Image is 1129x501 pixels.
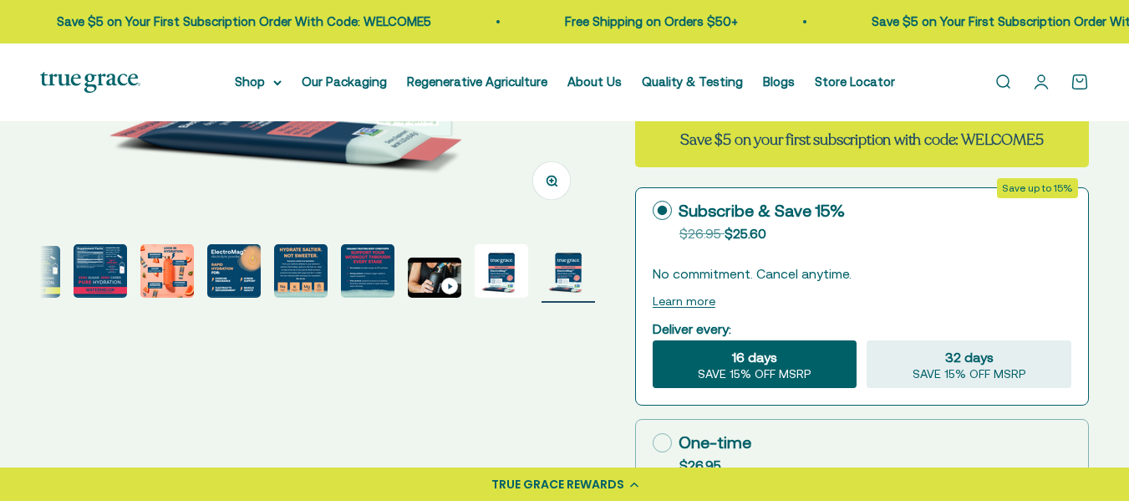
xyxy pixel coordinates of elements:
button: Go to item 9 [274,244,328,303]
a: About Us [567,74,622,89]
button: Go to item 7 [140,244,194,303]
a: Regenerative Agriculture [407,74,547,89]
button: Go to item 12 [475,244,528,303]
img: ElectroMag™ [74,244,127,298]
summary: Shop [235,72,282,92]
button: Go to item 13 [542,244,595,303]
button: Go to item 10 [341,244,394,303]
p: Save $5 on Your First Subscription Order With Code: WELCOME5 [55,12,430,32]
button: Go to item 8 [207,244,261,303]
button: Go to item 6 [74,244,127,303]
a: Free Shipping on Orders $50+ [563,14,736,28]
div: TRUE GRACE REWARDS [491,476,624,493]
img: Rapid Hydration For: - Exercise endurance* - Stress support* - Electrolyte replenishment* - Muscl... [207,244,261,298]
a: Quality & Testing [642,74,743,89]
img: ElectroMag™ [341,244,394,298]
img: Everyone needs true hydration. From your extreme athletes to you weekend warriors, ElectroMag giv... [274,244,328,298]
strong: Save $5 on your first subscription with code: WELCOME5 [680,130,1043,150]
img: ElectroMag™ [542,244,595,298]
a: Store Locator [815,74,895,89]
a: Blogs [763,74,795,89]
img: Magnesium for heart health and stress support* Chloride to support pH balance and oxygen flow* So... [140,244,194,298]
button: Go to item 11 [408,258,461,303]
img: ElectroMag™ [475,244,528,298]
a: Our Packaging [302,74,387,89]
